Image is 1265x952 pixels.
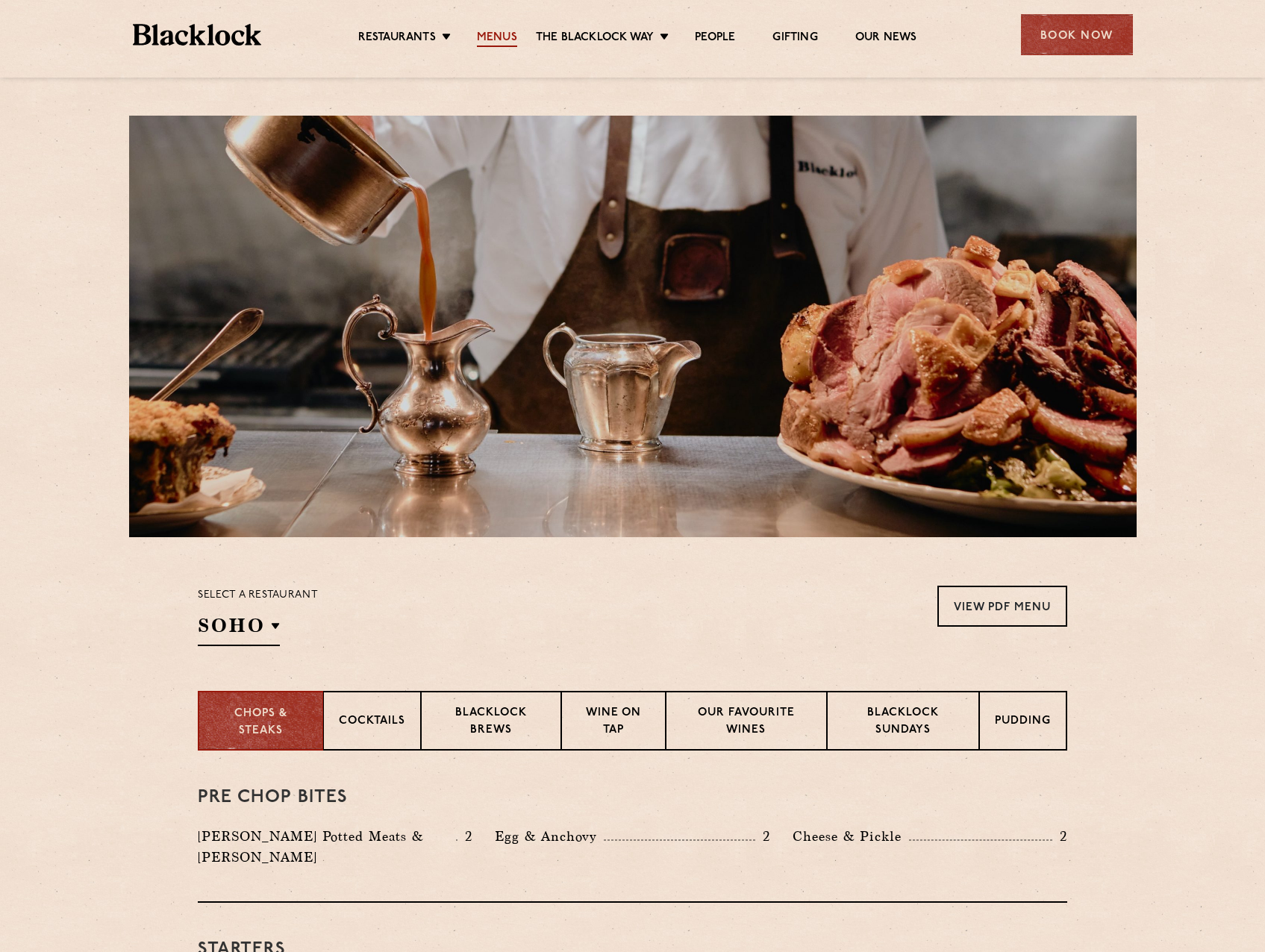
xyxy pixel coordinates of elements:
h3: Pre Chop Bites [198,788,1067,807]
a: View PDF Menu [937,586,1067,627]
p: 2 [1052,827,1067,846]
p: Egg & Anchovy [495,826,604,847]
p: Select a restaurant [198,586,318,605]
p: Chops & Steaks [214,706,307,739]
p: 2 [755,827,770,846]
a: Restaurants [358,31,436,47]
p: Cheese & Pickle [793,826,909,847]
p: Wine on Tap [577,705,650,740]
p: Cocktails [339,713,405,732]
p: [PERSON_NAME] Potted Meats & [PERSON_NAME] [198,826,456,868]
a: Menus [477,31,517,47]
a: People [695,31,735,47]
p: Blacklock Brews [437,705,546,740]
h2: SOHO [198,613,280,646]
a: The Blacklock Way [536,31,654,47]
p: Our favourite wines [681,705,810,740]
p: Blacklock Sundays [843,705,963,740]
a: Our News [855,31,917,47]
p: Pudding [995,713,1051,732]
a: Gifting [772,31,817,47]
p: 2 [457,827,472,846]
div: Book Now [1021,14,1133,55]
img: BL_Textured_Logo-footer-cropped.svg [133,24,262,46]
